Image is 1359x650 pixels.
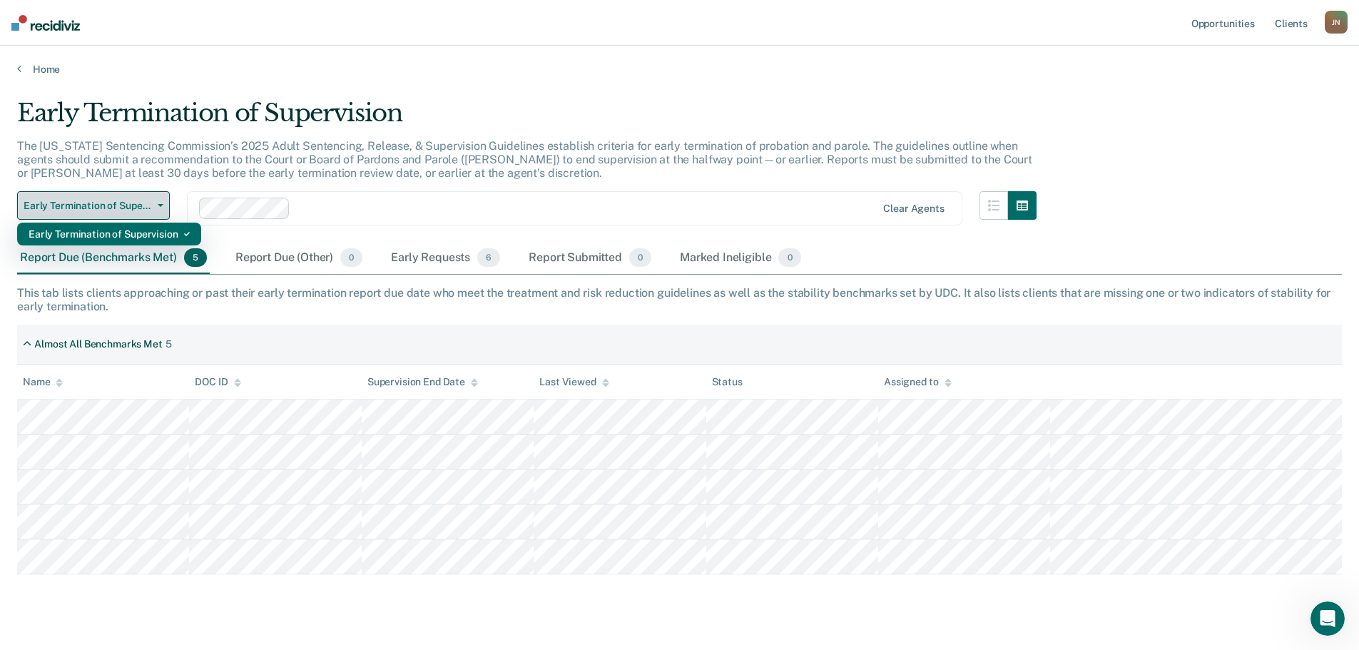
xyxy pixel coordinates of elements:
[1325,11,1348,34] div: J N
[17,332,178,356] div: Almost All Benchmarks Met5
[184,248,207,267] span: 5
[477,248,500,267] span: 6
[23,376,63,388] div: Name
[34,338,163,350] div: Almost All Benchmarks Met
[24,200,152,212] span: Early Termination of Supervision
[677,243,804,274] div: Marked Ineligible0
[29,223,190,245] div: Early Termination of Supervision
[629,248,651,267] span: 0
[17,286,1342,313] div: This tab lists clients approaching or past their early termination report due date who meet the t...
[367,376,478,388] div: Supervision End Date
[388,243,503,274] div: Early Requests6
[17,139,1032,180] p: The [US_STATE] Sentencing Commission’s 2025 Adult Sentencing, Release, & Supervision Guidelines e...
[883,203,944,215] div: Clear agents
[1325,11,1348,34] button: JN
[17,63,1342,76] a: Home
[1310,601,1345,636] iframe: Intercom live chat
[166,338,172,350] div: 5
[526,243,654,274] div: Report Submitted0
[11,15,80,31] img: Recidiviz
[17,98,1037,139] div: Early Termination of Supervision
[712,376,743,388] div: Status
[884,376,951,388] div: Assigned to
[17,243,210,274] div: Report Due (Benchmarks Met)5
[233,243,365,274] div: Report Due (Other)0
[17,191,170,220] button: Early Termination of Supervision
[340,248,362,267] span: 0
[195,376,240,388] div: DOC ID
[778,248,800,267] span: 0
[539,376,609,388] div: Last Viewed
